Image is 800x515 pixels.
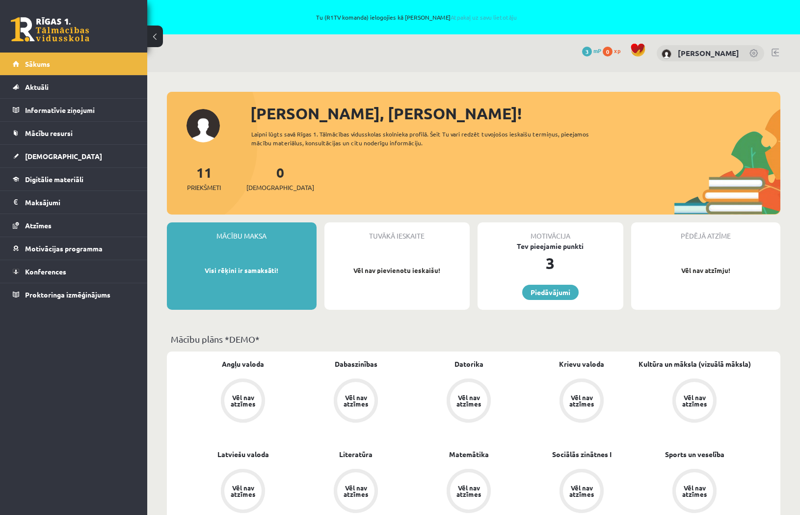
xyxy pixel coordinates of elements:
span: 3 [582,47,592,56]
a: Vēl nav atzīmes [299,469,412,515]
legend: Maksājumi [25,191,135,214]
div: Motivācija [478,222,623,241]
span: [DEMOGRAPHIC_DATA] [246,183,314,192]
a: Atpakaļ uz savu lietotāju [451,13,517,21]
a: Sākums [13,53,135,75]
span: Mācību resursi [25,129,73,137]
div: Mācību maksa [167,222,317,241]
span: Proktoringa izmēģinājums [25,290,110,299]
a: Vēl nav atzīmes [638,469,751,515]
div: Vēl nav atzīmes [681,485,708,497]
span: Atzīmes [25,221,52,230]
a: Piedāvājumi [522,285,579,300]
a: Vēl nav atzīmes [638,379,751,425]
div: Vēl nav atzīmes [568,394,595,407]
a: Dabaszinības [335,359,377,369]
div: Vēl nav atzīmes [342,394,370,407]
a: Motivācijas programma [13,237,135,260]
a: Digitālie materiāli [13,168,135,190]
div: Vēl nav atzīmes [342,485,370,497]
span: Tu (R1TV komanda) ielogojies kā [PERSON_NAME] [113,14,720,20]
a: Maksājumi [13,191,135,214]
a: Matemātika [449,449,489,460]
a: Atzīmes [13,214,135,237]
p: Vēl nav atzīmju! [636,266,776,275]
div: Vēl nav atzīmes [229,485,257,497]
a: 0[DEMOGRAPHIC_DATA] [246,163,314,192]
a: [PERSON_NAME] [678,48,739,58]
span: Priekšmeti [187,183,221,192]
a: Angļu valoda [222,359,264,369]
a: Latviešu valoda [217,449,269,460]
div: Vēl nav atzīmes [455,485,482,497]
a: Konferences [13,260,135,283]
p: Vēl nav pievienotu ieskaišu! [329,266,465,275]
a: 3 mP [582,47,601,54]
img: Elīna Elizabete Ancveriņa [662,49,671,59]
a: Aktuāli [13,76,135,98]
a: Rīgas 1. Tālmācības vidusskola [11,17,89,42]
a: Sociālās zinātnes I [552,449,612,460]
span: Aktuāli [25,82,49,91]
a: Kultūra un māksla (vizuālā māksla) [639,359,751,369]
a: 11Priekšmeti [187,163,221,192]
div: Vēl nav atzīmes [681,394,708,407]
a: Vēl nav atzīmes [299,379,412,425]
a: Sports un veselība [665,449,724,460]
a: Literatūra [339,449,373,460]
legend: Informatīvie ziņojumi [25,99,135,121]
a: Vēl nav atzīmes [525,379,638,425]
a: Vēl nav atzīmes [412,379,525,425]
a: Vēl nav atzīmes [187,469,299,515]
div: [PERSON_NAME], [PERSON_NAME]! [250,102,780,125]
p: Visi rēķini ir samaksāti! [172,266,312,275]
a: Vēl nav atzīmes [187,379,299,425]
div: Pēdējā atzīme [631,222,781,241]
div: Tev pieejamie punkti [478,241,623,251]
div: Tuvākā ieskaite [324,222,470,241]
span: Sākums [25,59,50,68]
span: Motivācijas programma [25,244,103,253]
span: Konferences [25,267,66,276]
a: Krievu valoda [559,359,604,369]
div: Vēl nav atzīmes [229,394,257,407]
div: Laipni lūgts savā Rīgas 1. Tālmācības vidusskolas skolnieka profilā. Šeit Tu vari redzēt tuvojošo... [251,130,619,147]
a: [DEMOGRAPHIC_DATA] [13,145,135,167]
span: xp [614,47,620,54]
div: 3 [478,251,623,275]
span: [DEMOGRAPHIC_DATA] [25,152,102,161]
a: 0 xp [603,47,625,54]
p: Mācību plāns *DEMO* [171,332,776,346]
a: Mācību resursi [13,122,135,144]
a: Datorika [454,359,483,369]
div: Vēl nav atzīmes [568,485,595,497]
a: Vēl nav atzīmes [525,469,638,515]
span: 0 [603,47,613,56]
a: Informatīvie ziņojumi [13,99,135,121]
a: Proktoringa izmēģinājums [13,283,135,306]
span: Digitālie materiāli [25,175,83,184]
div: Vēl nav atzīmes [455,394,482,407]
a: Vēl nav atzīmes [412,469,525,515]
span: mP [593,47,601,54]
